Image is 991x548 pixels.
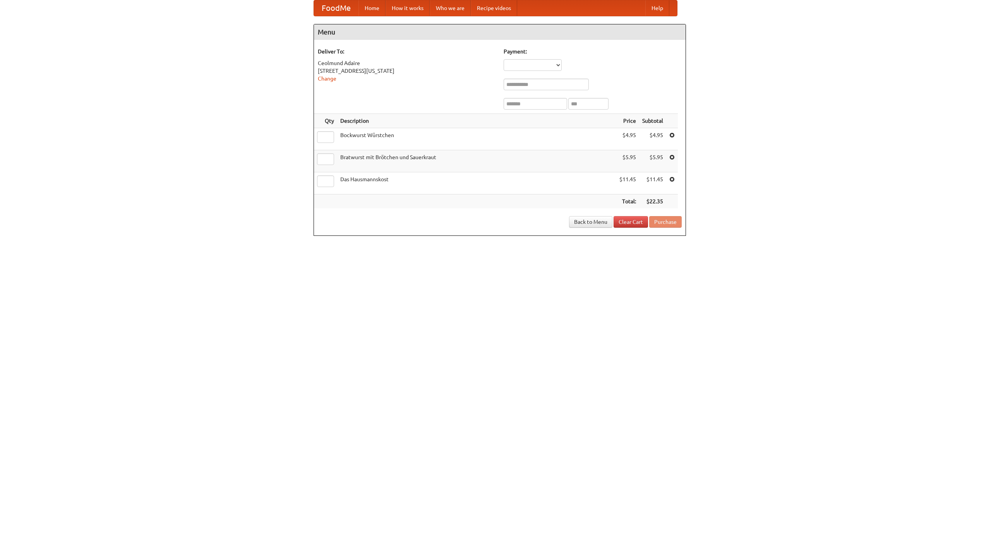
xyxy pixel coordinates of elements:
[318,59,496,67] div: Ceolmund Adaire
[616,128,639,150] td: $4.95
[471,0,517,16] a: Recipe videos
[639,128,666,150] td: $4.95
[639,172,666,194] td: $11.45
[430,0,471,16] a: Who we are
[616,114,639,128] th: Price
[639,114,666,128] th: Subtotal
[337,114,616,128] th: Description
[337,128,616,150] td: Bockwurst Würstchen
[318,67,496,75] div: [STREET_ADDRESS][US_STATE]
[337,172,616,194] td: Das Hausmannskost
[616,172,639,194] td: $11.45
[358,0,386,16] a: Home
[318,76,336,82] a: Change
[649,216,682,228] button: Purchase
[314,24,686,40] h4: Menu
[314,114,337,128] th: Qty
[616,150,639,172] td: $5.95
[386,0,430,16] a: How it works
[616,194,639,209] th: Total:
[318,48,496,55] h5: Deliver To:
[639,150,666,172] td: $5.95
[639,194,666,209] th: $22.35
[337,150,616,172] td: Bratwurst mit Brötchen und Sauerkraut
[504,48,682,55] h5: Payment:
[614,216,648,228] a: Clear Cart
[569,216,612,228] a: Back to Menu
[645,0,669,16] a: Help
[314,0,358,16] a: FoodMe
